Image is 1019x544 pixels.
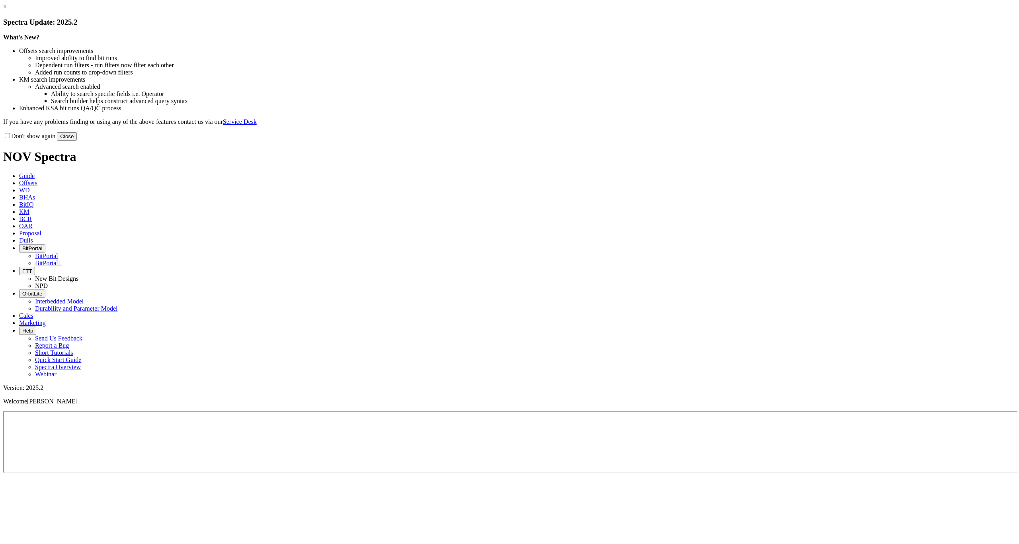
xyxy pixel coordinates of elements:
span: Guide [19,172,35,179]
a: Send Us Feedback [35,335,82,342]
span: BHAs [19,194,35,201]
li: Improved ability to find bit runs [35,55,1016,62]
span: Calcs [19,312,33,319]
span: BitPortal [22,245,42,251]
span: FTT [22,268,32,274]
a: Webinar [35,371,57,378]
h3: Spectra Update: 2025.2 [3,18,1016,27]
li: Enhanced KSA bit runs QA/QC process [19,105,1016,112]
span: BitIQ [19,201,33,208]
span: KM [19,208,29,215]
a: Spectra Overview [35,364,81,370]
a: Quick Start Guide [35,356,81,363]
h1: NOV Spectra [3,149,1016,164]
label: Don't show again [3,133,55,139]
li: Added run counts to drop-down filters [35,69,1016,76]
li: Offsets search improvements [19,47,1016,55]
li: KM search improvements [19,76,1016,83]
a: × [3,3,7,10]
a: New Bit Designs [35,275,78,282]
a: Report a Bug [35,342,69,349]
a: Service Desk [223,118,257,125]
a: BitPortal+ [35,260,62,266]
span: Proposal [19,230,41,237]
span: OAR [19,223,33,229]
p: Welcome [3,398,1016,405]
li: Search builder helps construct advanced query syntax [51,98,1016,105]
a: Durability and Parameter Model [35,305,118,312]
a: Interbedded Model [35,298,84,305]
span: Offsets [19,180,37,186]
span: [PERSON_NAME] [27,398,78,405]
span: Help [22,328,33,334]
a: NPD [35,282,48,289]
li: Advanced search enabled [35,83,1016,90]
input: Don't show again [5,133,10,138]
span: Dulls [19,237,33,244]
a: Short Tutorials [35,349,73,356]
li: Ability to search specific fields i.e. Operator [51,90,1016,98]
strong: What's New? [3,34,39,41]
a: BitPortal [35,252,58,259]
span: OrbitLite [22,291,42,297]
span: Marketing [19,319,46,326]
span: BCR [19,215,32,222]
span: WD [19,187,30,194]
div: Version: 2025.2 [3,384,1016,391]
p: If you have any problems finding or using any of the above features contact us via our [3,118,1016,125]
li: Dependent run filters - run filters now filter each other [35,62,1016,69]
button: Close [57,132,77,141]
